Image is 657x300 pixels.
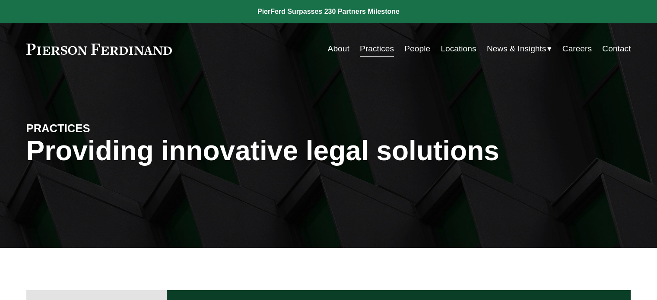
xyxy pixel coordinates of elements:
a: Practices [360,41,394,57]
a: Contact [602,41,631,57]
a: People [404,41,430,57]
h1: Providing innovative legal solutions [26,135,631,167]
a: About [328,41,349,57]
a: Locations [441,41,476,57]
h4: PRACTICES [26,121,178,135]
span: News & Insights [487,41,546,57]
a: Careers [562,41,592,57]
a: folder dropdown [487,41,552,57]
